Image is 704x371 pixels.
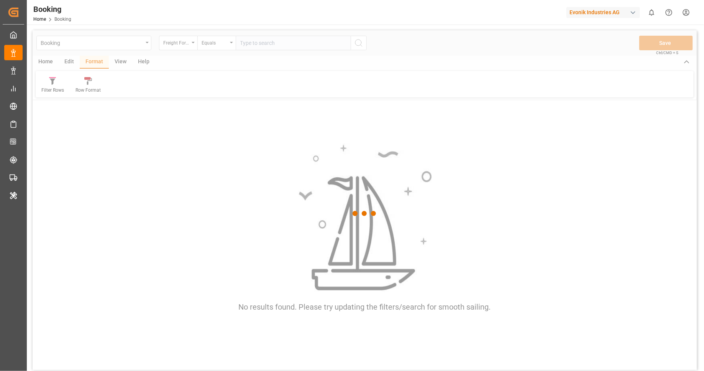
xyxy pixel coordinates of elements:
[33,3,71,15] div: Booking
[660,4,678,21] button: Help Center
[643,4,660,21] button: show 0 new notifications
[566,5,643,20] button: Evonik Industries AG
[566,7,640,18] div: Evonik Industries AG
[33,16,46,22] a: Home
